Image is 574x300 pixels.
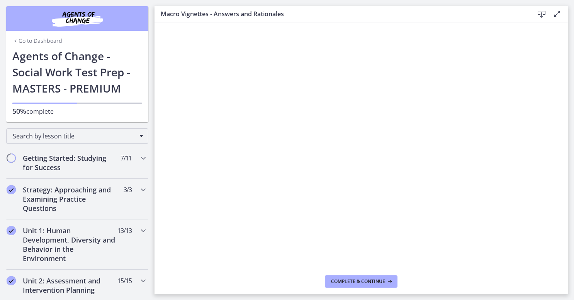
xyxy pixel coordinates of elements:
h2: Strategy: Approaching and Examining Practice Questions [23,185,117,213]
img: Agents of Change [31,9,124,28]
span: 7 / 11 [121,153,132,163]
i: Completed [7,226,16,235]
span: Complete & continue [331,278,385,285]
div: Search by lesson title [6,128,148,144]
h2: Unit 1: Human Development, Diversity and Behavior in the Environment [23,226,117,263]
p: complete [12,106,142,116]
a: Go to Dashboard [12,37,62,45]
i: Completed [7,276,16,285]
button: Complete & continue [325,275,397,288]
h2: Getting Started: Studying for Success [23,153,117,172]
span: 15 / 15 [117,276,132,285]
h2: Unit 2: Assessment and Intervention Planning [23,276,117,295]
span: 50% [12,106,26,116]
h1: Agents of Change - Social Work Test Prep - MASTERS - PREMIUM [12,48,142,96]
span: Search by lesson title [13,132,136,140]
h3: Macro Vignettes - Answers and Rationales [161,9,521,19]
span: 13 / 13 [117,226,132,235]
span: 3 / 3 [124,185,132,194]
i: Completed [7,185,16,194]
